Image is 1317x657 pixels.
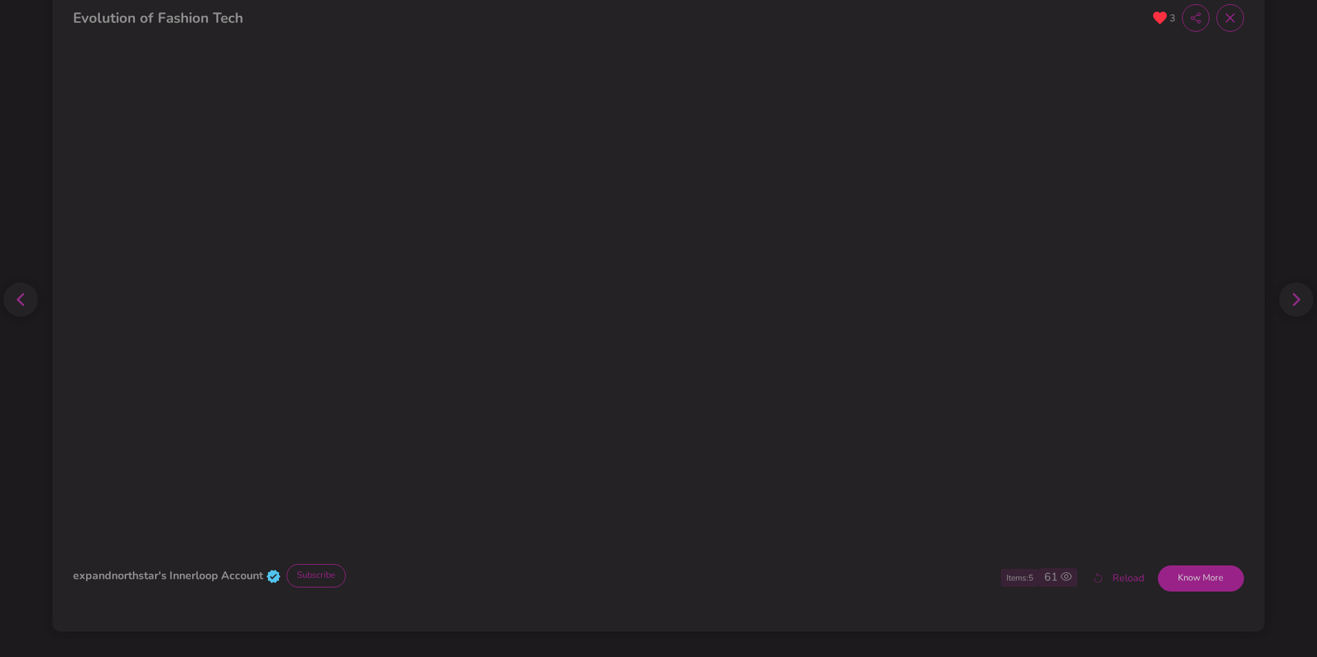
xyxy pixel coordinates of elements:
span: Evolution of Fashion Tech [73,8,243,28]
button: Know More [1158,565,1244,592]
span: 3 [1170,11,1175,25]
button: Subscribe [287,564,346,587]
img: verified [266,569,281,584]
span: Subscribe [291,569,341,581]
button: Reload [1077,565,1157,592]
h6: 61 [1044,571,1058,584]
strong: expandnorthstar's Innerloop Account [73,568,263,583]
iframe: Innerloop player [73,42,1243,554]
div: Items: 5 [1001,569,1039,587]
